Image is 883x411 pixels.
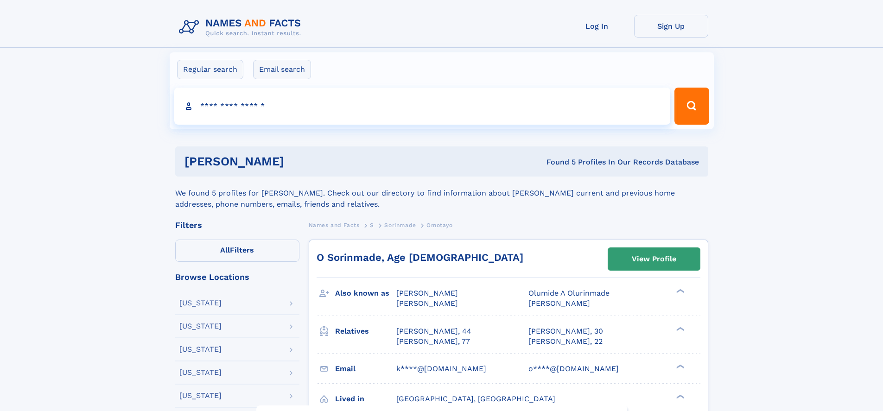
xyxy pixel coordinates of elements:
[184,156,415,167] h1: [PERSON_NAME]
[396,299,458,308] span: [PERSON_NAME]
[309,219,360,231] a: Names and Facts
[220,246,230,254] span: All
[396,289,458,297] span: [PERSON_NAME]
[179,346,222,353] div: [US_STATE]
[175,240,299,262] label: Filters
[674,326,685,332] div: ❯
[335,391,396,407] h3: Lived in
[396,336,470,347] a: [PERSON_NAME], 77
[528,289,610,297] span: Olumide A Olurinmade
[426,222,452,228] span: Omotayo
[253,60,311,79] label: Email search
[175,177,708,210] div: We found 5 profiles for [PERSON_NAME]. Check out our directory to find information about [PERSON_...
[370,222,374,228] span: S
[384,219,416,231] a: Sorinmade
[317,252,523,263] a: O Sorinmade, Age [DEMOGRAPHIC_DATA]
[415,157,699,167] div: Found 5 Profiles In Our Records Database
[335,285,396,301] h3: Also known as
[528,299,590,308] span: [PERSON_NAME]
[632,248,676,270] div: View Profile
[175,273,299,281] div: Browse Locations
[370,219,374,231] a: S
[674,88,709,125] button: Search Button
[634,15,708,38] a: Sign Up
[175,221,299,229] div: Filters
[179,299,222,307] div: [US_STATE]
[179,369,222,376] div: [US_STATE]
[396,326,471,336] a: [PERSON_NAME], 44
[177,60,243,79] label: Regular search
[179,392,222,399] div: [US_STATE]
[560,15,634,38] a: Log In
[528,326,603,336] a: [PERSON_NAME], 30
[179,322,222,330] div: [US_STATE]
[174,88,671,125] input: search input
[335,323,396,339] h3: Relatives
[674,363,685,369] div: ❯
[674,393,685,399] div: ❯
[674,288,685,294] div: ❯
[528,336,603,347] a: [PERSON_NAME], 22
[175,15,309,40] img: Logo Names and Facts
[335,361,396,377] h3: Email
[608,248,700,270] a: View Profile
[396,394,555,403] span: [GEOGRAPHIC_DATA], [GEOGRAPHIC_DATA]
[384,222,416,228] span: Sorinmade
